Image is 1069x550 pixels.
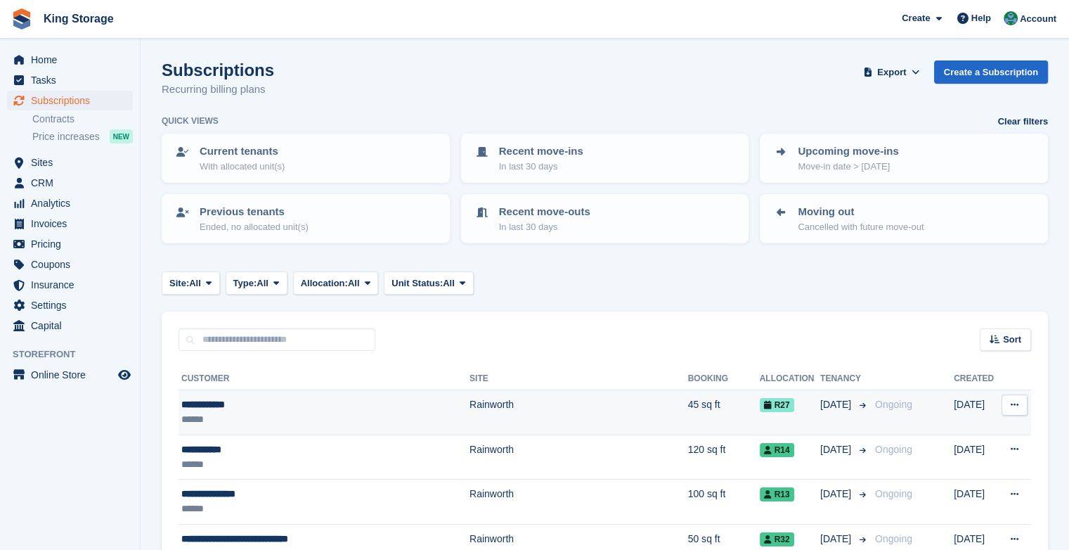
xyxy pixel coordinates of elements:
span: R32 [760,532,794,546]
span: Unit Status: [391,276,443,290]
span: Coupons [31,255,115,274]
span: CRM [31,173,115,193]
td: [DATE] [954,480,998,525]
p: Cancelled with future move-out [798,220,924,234]
th: Booking [688,368,760,390]
span: Subscriptions [31,91,115,110]
p: In last 30 days [499,160,583,174]
span: All [443,276,455,290]
a: Preview store [116,366,133,383]
td: [DATE] [954,435,998,480]
button: Site: All [162,271,220,295]
span: Sites [31,153,115,172]
img: John King [1004,11,1018,25]
a: menu [7,295,133,315]
button: Export [861,60,923,84]
p: Previous tenants [200,204,309,220]
span: Ongoing [875,488,912,499]
p: Recurring billing plans [162,82,274,98]
span: R27 [760,398,794,412]
span: Online Store [31,365,115,385]
th: Site [469,368,688,390]
td: Rainworth [469,480,688,525]
p: In last 30 days [499,220,590,234]
h1: Subscriptions [162,60,274,79]
span: Tasks [31,70,115,90]
span: Help [971,11,991,25]
th: Allocation [760,368,820,390]
span: Analytics [31,193,115,213]
span: Site: [169,276,189,290]
span: [DATE] [820,442,854,457]
a: Upcoming move-ins Move-in date > [DATE] [761,135,1047,181]
a: menu [7,214,133,234]
span: All [257,276,268,290]
button: Unit Status: All [384,271,473,295]
p: Recent move-ins [499,143,583,160]
p: With allocated unit(s) [200,160,285,174]
p: Ended, no allocated unit(s) [200,220,309,234]
a: Price increases NEW [32,129,133,144]
a: Previous tenants Ended, no allocated unit(s) [163,196,448,242]
span: [DATE] [820,397,854,412]
span: All [348,276,360,290]
span: [DATE] [820,487,854,501]
p: Moving out [798,204,924,220]
a: menu [7,234,133,254]
span: Insurance [31,275,115,295]
a: Current tenants With allocated unit(s) [163,135,448,181]
p: Current tenants [200,143,285,160]
div: NEW [110,129,133,143]
span: Pricing [31,234,115,254]
span: Storefront [13,347,140,362]
a: Clear filters [997,115,1048,129]
a: Create a Subscription [934,60,1048,84]
td: [DATE] [954,390,998,435]
td: 45 sq ft [688,390,760,435]
p: Upcoming move-ins [798,143,898,160]
span: Ongoing [875,444,912,455]
a: menu [7,365,133,385]
span: Ongoing [875,533,912,544]
td: 120 sq ft [688,435,760,480]
a: Recent move-outs In last 30 days [462,196,748,242]
a: menu [7,316,133,335]
span: Home [31,50,115,70]
span: R13 [760,487,794,501]
span: Create [902,11,930,25]
button: Allocation: All [293,271,379,295]
a: menu [7,173,133,193]
span: Capital [31,316,115,335]
a: menu [7,153,133,172]
span: Ongoing [875,399,912,410]
span: Invoices [31,214,115,234]
td: Rainworth [469,390,688,435]
a: King Storage [38,7,119,30]
span: R14 [760,443,794,457]
span: Type: [233,276,257,290]
a: menu [7,91,133,110]
span: Settings [31,295,115,315]
img: stora-icon-8386f47178a22dfd0bd8f6a31ec36ba5ce8667c1dd55bd0f319d3a0aa187defe.svg [11,8,32,30]
h6: Quick views [162,115,219,127]
span: Account [1020,12,1056,26]
th: Created [954,368,998,390]
td: Rainworth [469,435,688,480]
button: Type: All [226,271,287,295]
span: All [189,276,201,290]
a: Contracts [32,113,133,126]
span: Price increases [32,130,100,143]
a: menu [7,255,133,274]
a: Moving out Cancelled with future move-out [761,196,1047,242]
p: Recent move-outs [499,204,590,220]
span: Sort [1003,333,1021,347]
td: 100 sq ft [688,480,760,525]
th: Customer [179,368,469,390]
a: menu [7,275,133,295]
a: menu [7,50,133,70]
span: Allocation: [301,276,348,290]
p: Move-in date > [DATE] [798,160,898,174]
th: Tenancy [820,368,869,390]
a: menu [7,193,133,213]
span: [DATE] [820,532,854,546]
